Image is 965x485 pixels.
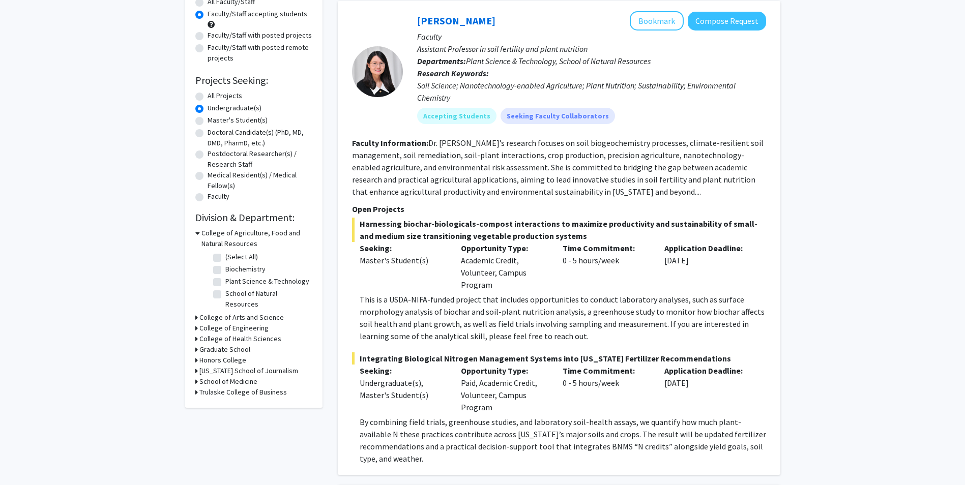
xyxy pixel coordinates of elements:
h3: Graduate School [199,344,250,355]
b: Research Keywords: [417,68,489,78]
label: Postdoctoral Researcher(s) / Research Staff [208,148,312,170]
label: All Projects [208,90,242,101]
p: Time Commitment: [563,365,649,377]
p: Time Commitment: [563,242,649,254]
p: Application Deadline: [664,365,751,377]
p: Seeking: [360,242,446,254]
h3: Trulaske College of Business [199,387,287,398]
iframe: Chat [8,439,43,477]
label: Plant Science & Technology [225,276,309,287]
p: By combining field trials, greenhouse studies, and laboratory soil-health assays, we quantify how... [360,416,766,465]
span: Plant Science & Technology, School of Natural Resources [466,56,651,66]
h3: School of Medicine [199,376,257,387]
b: Faculty Information: [352,138,428,148]
div: Master's Student(s) [360,254,446,266]
span: Integrating Biological Nitrogen Management Systems into [US_STATE] Fertilizer Recommendations [352,352,766,365]
p: Faculty [417,31,766,43]
p: Seeking: [360,365,446,377]
div: Paid, Academic Credit, Volunteer, Campus Program [453,365,555,413]
h2: Projects Seeking: [195,74,312,86]
a: [PERSON_NAME] [417,14,495,27]
label: Doctoral Candidate(s) (PhD, MD, DMD, PharmD, etc.) [208,127,312,148]
div: Undergraduate(s), Master's Student(s) [360,377,446,401]
label: Faculty/Staff accepting students [208,9,307,19]
div: [DATE] [657,242,758,291]
p: Open Projects [352,203,766,215]
label: Faculty/Staff with posted projects [208,30,312,41]
div: 0 - 5 hours/week [555,242,657,291]
h3: College of Arts and Science [199,312,284,323]
p: This is a USDA-NIFA-funded project that includes opportunities to conduct laboratory analyses, su... [360,293,766,342]
p: Opportunity Type: [461,242,547,254]
h3: [US_STATE] School of Journalism [199,366,298,376]
p: Opportunity Type: [461,365,547,377]
label: Master's Student(s) [208,115,268,126]
label: Undergraduate(s) [208,103,261,113]
p: Application Deadline: [664,242,751,254]
label: School of Natural Resources [225,288,310,310]
div: 0 - 5 hours/week [555,365,657,413]
label: Medical Resident(s) / Medical Fellow(s) [208,170,312,191]
h3: College of Agriculture, Food and Natural Resources [201,228,312,249]
label: Biochemistry [225,264,266,275]
label: Faculty/Staff with posted remote projects [208,42,312,64]
h3: Honors College [199,355,246,366]
mat-chip: Seeking Faculty Collaborators [501,108,615,124]
button: Add Xiaoping Xin to Bookmarks [630,11,684,31]
h3: College of Engineering [199,323,269,334]
div: Academic Credit, Volunteer, Campus Program [453,242,555,291]
p: Assistant Professor in soil fertility and plant nutrition [417,43,766,55]
div: Soil Science; Nanotechnology-enabled Agriculture; Plant Nutrition; Sustainability; Environmental ... [417,79,766,104]
b: Departments: [417,56,466,66]
h2: Division & Department: [195,211,312,224]
label: Faculty [208,191,229,202]
mat-chip: Accepting Students [417,108,496,124]
h3: College of Health Sciences [199,334,281,344]
span: Harnessing biochar-biologicals-compost interactions to maximize productivity and sustainability o... [352,218,766,242]
div: [DATE] [657,365,758,413]
button: Compose Request to Xiaoping Xin [688,12,766,31]
label: (Select All) [225,252,258,262]
fg-read-more: Dr. [PERSON_NAME]’s research focuses on soil biogeochemistry processes, climate-resilient soil ma... [352,138,764,197]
